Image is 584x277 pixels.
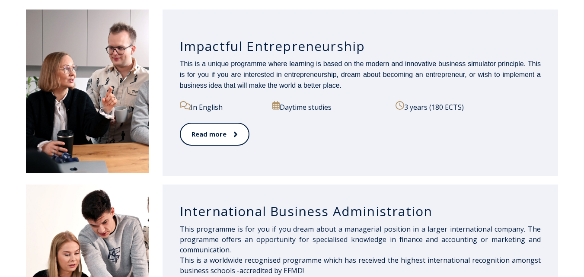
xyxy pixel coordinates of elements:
[272,101,386,112] p: Daytime studies
[180,38,541,54] h3: Impactful Entrepreneurship
[239,266,303,275] a: accredited by EFMD
[180,123,249,146] a: Read more
[180,60,541,89] span: This is a unique programme where learning is based on the modern and innovative business simulato...
[180,101,263,112] p: In English
[180,203,541,220] h3: International Business Administration
[180,224,541,275] span: This programme is for you if you dream about a managerial position in a larger international comp...
[26,10,149,173] img: Impactful Entrepreneurship
[396,101,541,112] p: 3 years (180 ECTS)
